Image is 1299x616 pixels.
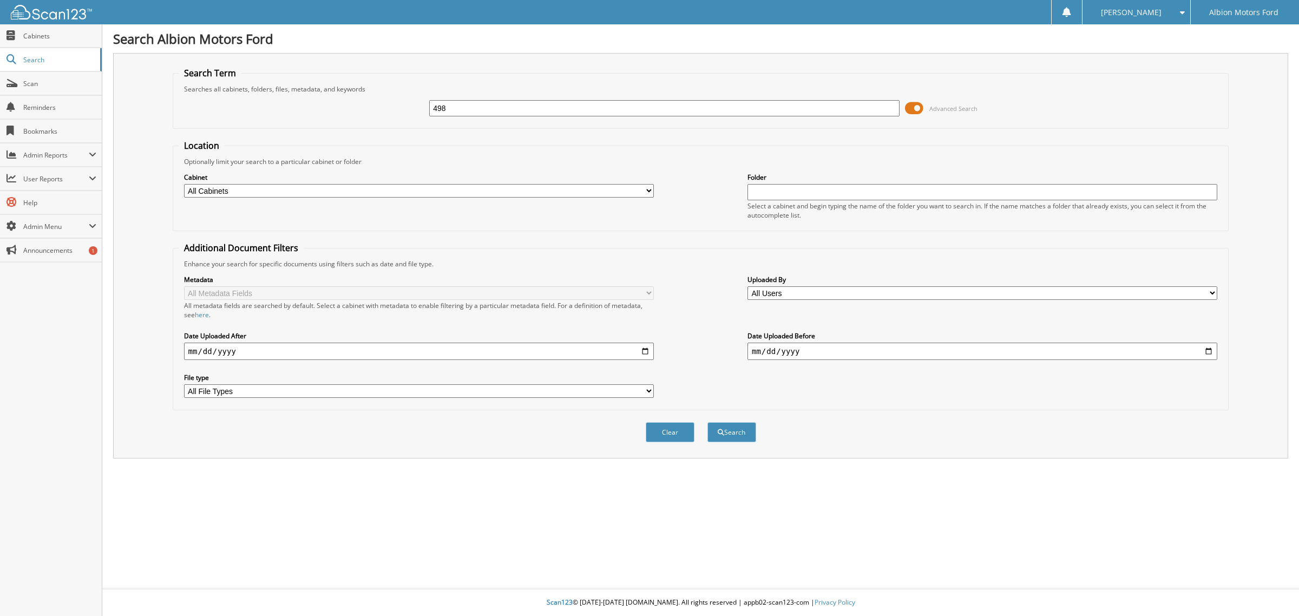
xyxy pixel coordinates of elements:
div: 1 [89,246,97,255]
span: Announcements [23,246,96,255]
legend: Additional Document Filters [179,242,304,254]
span: Cabinets [23,31,96,41]
span: Reminders [23,103,96,112]
span: Search [23,55,95,64]
h1: Search Albion Motors Ford [113,30,1288,48]
img: scan123-logo-white.svg [11,5,92,19]
a: Privacy Policy [815,598,855,607]
span: Scan [23,79,96,88]
legend: Search Term [179,67,241,79]
div: Enhance your search for specific documents using filters such as date and file type. [179,259,1223,268]
div: Select a cabinet and begin typing the name of the folder you want to search in. If the name match... [747,201,1217,220]
div: All metadata fields are searched by default. Select a cabinet with metadata to enable filtering b... [184,301,654,319]
label: Metadata [184,275,654,284]
span: Admin Menu [23,222,89,231]
label: Date Uploaded Before [747,331,1217,340]
span: Help [23,198,96,207]
span: Advanced Search [929,104,977,113]
label: Folder [747,173,1217,182]
div: Optionally limit your search to a particular cabinet or folder [179,157,1223,166]
div: © [DATE]-[DATE] [DOMAIN_NAME]. All rights reserved | appb02-scan123-com | [102,589,1299,616]
span: Admin Reports [23,150,89,160]
input: start [184,343,654,360]
span: Scan123 [547,598,573,607]
button: Search [707,422,756,442]
span: Bookmarks [23,127,96,136]
label: Date Uploaded After [184,331,654,340]
span: User Reports [23,174,89,184]
input: end [747,343,1217,360]
label: File type [184,373,654,382]
div: Searches all cabinets, folders, files, metadata, and keywords [179,84,1223,94]
label: Cabinet [184,173,654,182]
button: Clear [646,422,694,442]
label: Uploaded By [747,275,1217,284]
span: [PERSON_NAME] [1101,9,1162,16]
a: here [195,310,209,319]
span: Albion Motors Ford [1209,9,1278,16]
legend: Location [179,140,225,152]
